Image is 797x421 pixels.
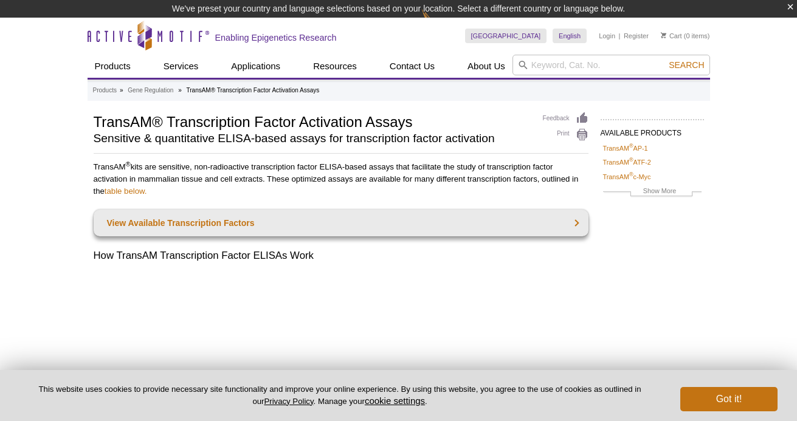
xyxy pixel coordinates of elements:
[665,60,708,70] button: Search
[603,171,651,182] a: TransAM®c-Myc
[19,384,660,407] p: This website uses cookies to provide necessary site functionality and improve your online experie...
[601,119,704,141] h2: AVAILABLE PRODUCTS
[661,32,682,40] a: Cart
[661,29,710,43] li: (0 items)
[126,160,131,168] sup: ®
[94,112,531,130] h1: TransAM® Transcription Factor Activation Assays
[120,87,123,94] li: »
[543,112,588,125] a: Feedback
[680,387,778,411] button: Got it!
[306,55,364,78] a: Resources
[603,143,648,154] a: TransAM®AP-1
[624,32,649,40] a: Register
[94,133,531,144] h2: Sensitive & quantitative ELISA-based assays for transcription factor activation
[603,157,651,168] a: TransAM®ATF-2
[603,185,702,199] a: Show More
[599,32,615,40] a: Login
[93,85,117,96] a: Products
[553,29,587,43] a: English
[94,248,588,263] h2: How TransAM Transcription Factor ELISAs Work
[94,161,588,197] p: TransAM kits are sensitive, non-radioactive transcription factor ELISA-based assays that facilita...
[178,87,182,94] li: »
[382,55,442,78] a: Contact Us
[156,55,206,78] a: Services
[128,85,173,96] a: Gene Regulation
[465,29,547,43] a: [GEOGRAPHIC_DATA]
[215,32,337,43] h2: Enabling Epigenetics Research
[88,55,138,78] a: Products
[512,55,710,75] input: Keyword, Cat. No.
[187,87,320,94] li: TransAM® Transcription Factor Activation Assays
[629,171,633,177] sup: ®
[543,128,588,142] a: Print
[669,60,704,70] span: Search
[264,397,313,406] a: Privacy Policy
[619,29,621,43] li: |
[365,395,425,406] button: cookie settings
[422,9,454,38] img: Change Here
[629,157,633,163] sup: ®
[224,55,288,78] a: Applications
[460,55,512,78] a: About Us
[629,143,633,149] sup: ®
[94,210,588,236] a: View Available Transcription Factors
[105,187,147,196] a: table below.
[661,32,666,38] img: Your Cart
